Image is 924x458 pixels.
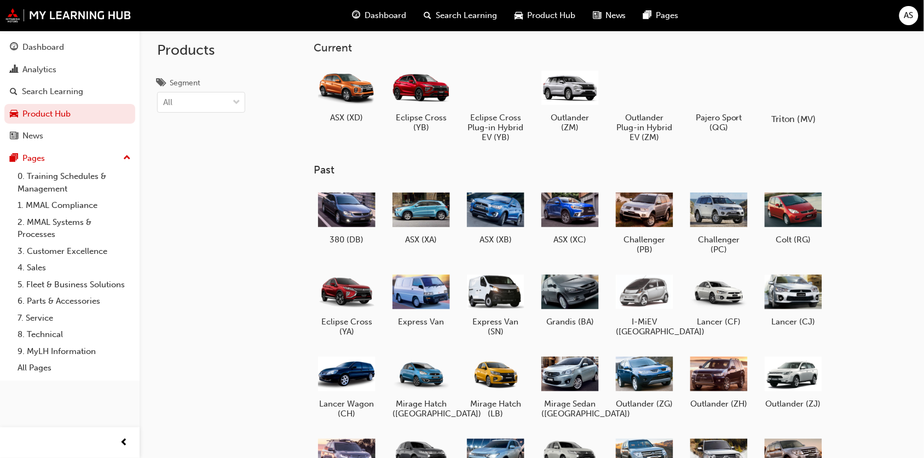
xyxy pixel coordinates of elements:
a: Eclipse Cross (YB) [389,63,454,136]
span: prev-icon [120,436,129,450]
span: pages-icon [10,154,18,164]
h5: ASX (XC) [541,235,599,245]
button: AS [899,6,919,25]
span: up-icon [123,151,131,165]
span: Search Learning [436,9,497,22]
div: Dashboard [22,41,64,54]
a: Product Hub [4,104,135,124]
a: 380 (DB) [314,185,380,249]
h5: Triton (MV) [763,114,824,124]
h5: ASX (XB) [467,235,524,245]
a: guage-iconDashboard [343,4,415,27]
a: 9. MyLH Information [13,343,135,360]
a: news-iconNews [584,4,635,27]
a: Eclipse Cross Plug-in Hybrid EV (YB) [463,63,529,146]
div: Pages [22,152,45,165]
a: 0. Training Schedules & Management [13,168,135,197]
img: mmal [5,8,131,22]
h5: Colt (RG) [765,235,822,245]
span: News [605,9,626,22]
span: guage-icon [10,43,18,53]
h2: Products [157,42,245,59]
a: Outlander (ZG) [612,350,678,413]
a: Outlander (ZH) [686,350,752,413]
h5: Outlander (ZG) [616,399,673,409]
a: 3. Customer Excellence [13,243,135,260]
a: Dashboard [4,37,135,57]
a: News [4,126,135,146]
h5: Mirage Hatch ([GEOGRAPHIC_DATA]) [392,399,450,419]
a: 5. Fleet & Business Solutions [13,276,135,293]
h5: Lancer (CF) [690,317,748,327]
a: 8. Technical [13,326,135,343]
span: news-icon [593,9,601,22]
h5: Lancer (CJ) [765,317,822,327]
h5: ASX (XD) [318,113,376,123]
a: 4. Sales [13,259,135,276]
a: search-iconSearch Learning [415,4,506,27]
a: Eclipse Cross (YA) [314,268,380,341]
h5: ASX (XA) [392,235,450,245]
span: Dashboard [365,9,406,22]
h5: Challenger (PB) [616,235,673,254]
span: down-icon [233,96,240,110]
h5: Eclipse Cross (YB) [392,113,450,132]
h3: Past [314,164,906,176]
span: news-icon [10,131,18,141]
h5: 380 (DB) [318,235,376,245]
a: ASX (XB) [463,185,529,249]
h5: Outlander (ZM) [541,113,599,132]
h5: Lancer Wagon (CH) [318,399,376,419]
a: Lancer (CF) [686,268,752,331]
a: Outlander Plug-in Hybrid EV (ZM) [612,63,678,146]
span: pages-icon [644,9,652,22]
a: Analytics [4,60,135,80]
a: ASX (XD) [314,63,380,126]
a: car-iconProduct Hub [506,4,584,27]
h5: Outlander (ZJ) [765,399,822,409]
span: Product Hub [527,9,575,22]
h5: Grandis (BA) [541,317,599,327]
a: Mirage Hatch (LB) [463,350,529,423]
a: Express Van [389,268,454,331]
a: I-MiEV ([GEOGRAPHIC_DATA]) [612,268,678,341]
a: Mirage Sedan ([GEOGRAPHIC_DATA]) [538,350,603,423]
div: News [22,130,43,142]
a: 2. MMAL Systems & Processes [13,214,135,243]
h5: Express Van [392,317,450,327]
a: Lancer (CJ) [761,268,827,331]
a: Triton (MV) [761,63,827,126]
span: car-icon [515,9,523,22]
h5: Mirage Hatch (LB) [467,399,524,419]
span: guage-icon [352,9,360,22]
a: Outlander (ZJ) [761,350,827,413]
span: tags-icon [157,79,165,89]
h5: Mirage Sedan ([GEOGRAPHIC_DATA]) [541,399,599,419]
a: Colt (RG) [761,185,827,249]
h5: Challenger (PC) [690,235,748,254]
span: Pages [656,9,679,22]
div: Analytics [22,63,56,76]
a: 7. Service [13,310,135,327]
a: Search Learning [4,82,135,102]
a: Express Van (SN) [463,268,529,341]
a: 1. MMAL Compliance [13,197,135,214]
h5: Outlander Plug-in Hybrid EV (ZM) [616,113,673,142]
h5: Pajero Sport (QG) [690,113,748,132]
a: Challenger (PC) [686,185,752,259]
h3: Current [314,42,906,54]
div: Search Learning [22,85,83,98]
button: Pages [4,148,135,169]
span: chart-icon [10,65,18,75]
a: All Pages [13,360,135,376]
a: ASX (XC) [538,185,603,249]
a: Grandis (BA) [538,268,603,331]
a: Outlander (ZM) [538,63,603,136]
h5: Express Van (SN) [467,317,524,337]
h5: Eclipse Cross Plug-in Hybrid EV (YB) [467,113,524,142]
div: All [163,96,172,109]
a: Mirage Hatch ([GEOGRAPHIC_DATA]) [389,350,454,423]
div: Segment [170,78,200,89]
h5: I-MiEV ([GEOGRAPHIC_DATA]) [616,317,673,337]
